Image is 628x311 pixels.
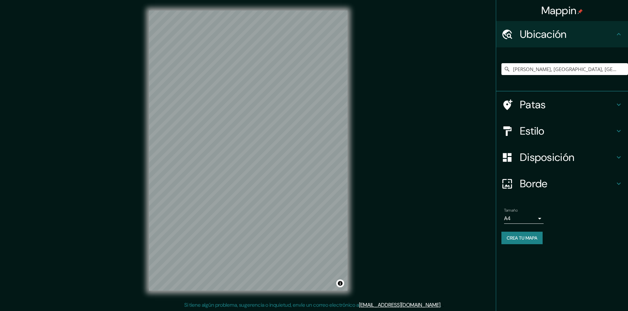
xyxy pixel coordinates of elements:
font: Patas [520,98,546,112]
font: . [441,301,442,308]
font: Ubicación [520,27,567,41]
div: Ubicación [496,21,628,47]
div: Borde [496,170,628,197]
a: [EMAIL_ADDRESS][DOMAIN_NAME] [359,301,440,308]
font: Estilo [520,124,545,138]
iframe: Help widget launcher [569,285,621,304]
div: Estilo [496,118,628,144]
button: Activar o desactivar atribución [336,279,344,287]
canvas: Mapa [149,11,347,291]
font: Crea tu mapa [507,235,537,241]
font: Borde [520,177,548,191]
img: pin-icon.png [578,9,583,14]
div: Patas [496,91,628,118]
font: Mappin [541,4,577,17]
font: A4 [504,215,511,222]
div: A4 [504,213,544,224]
font: Tamaño [504,208,518,213]
font: Si tiene algún problema, sugerencia o inquietud, envíe un correo electrónico a [184,301,359,308]
input: Elige tu ciudad o zona [501,63,628,75]
font: Disposición [520,150,574,164]
button: Crea tu mapa [501,232,543,244]
div: Disposición [496,144,628,170]
font: . [440,301,441,308]
font: . [442,301,444,308]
